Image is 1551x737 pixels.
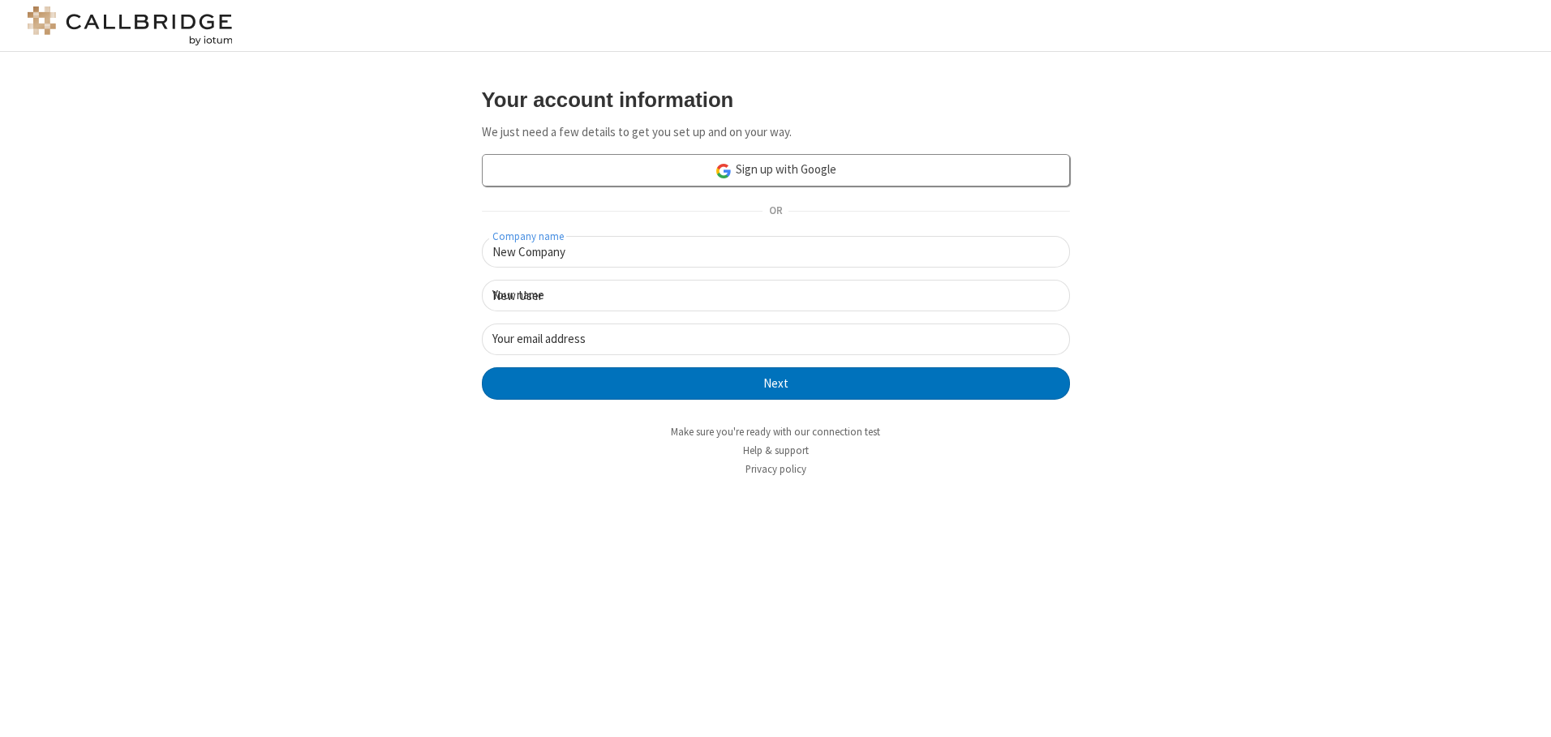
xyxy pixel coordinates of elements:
[715,162,733,180] img: google-icon.png
[482,280,1070,311] input: Your name
[671,425,880,439] a: Make sure you're ready with our connection test
[763,200,788,223] span: OR
[482,123,1070,142] p: We just need a few details to get you set up and on your way.
[24,6,235,45] img: logo@2x.png
[482,88,1070,111] h3: Your account information
[743,443,809,457] a: Help & support
[482,324,1070,355] input: Your email address
[745,462,806,476] a: Privacy policy
[482,367,1070,400] button: Next
[482,154,1070,186] a: Sign up with Google
[482,236,1070,268] input: Company name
